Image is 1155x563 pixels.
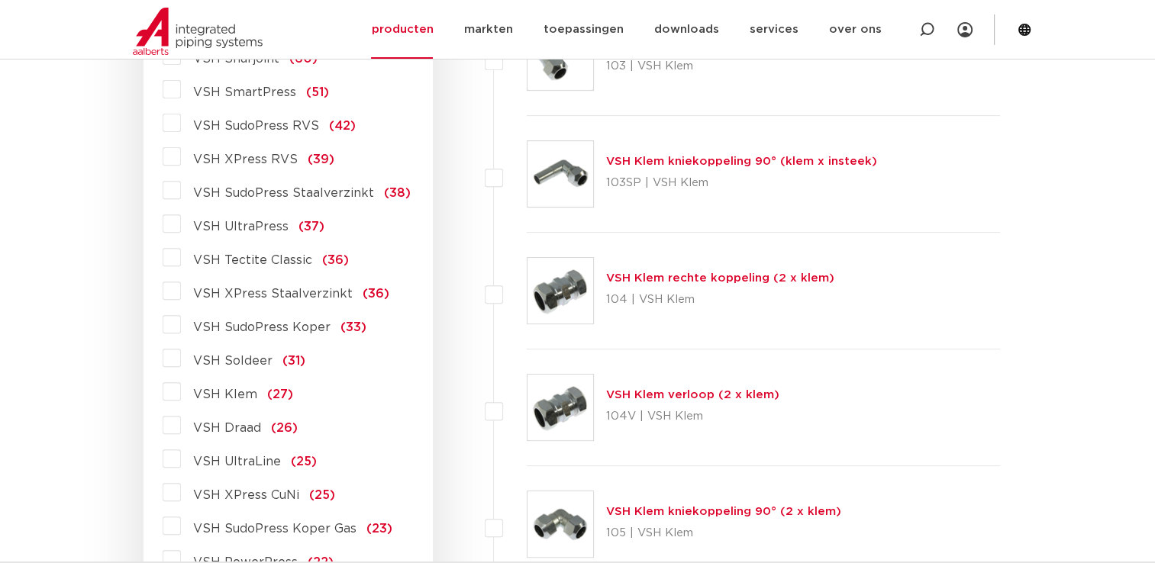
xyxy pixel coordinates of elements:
span: (27) [267,388,293,401]
span: (60) [289,53,318,65]
span: (39) [308,153,334,166]
p: 104 | VSH Klem [606,288,834,312]
span: (23) [366,523,392,535]
p: 105 | VSH Klem [606,521,841,545]
span: (33) [340,321,366,333]
span: (38) [384,187,411,199]
img: Thumbnail for VSH Klem kniekoppeling 90° (klem x insteek) [527,141,593,207]
span: (31) [282,355,305,367]
a: VSH Klem rechte koppeling (2 x klem) [606,272,834,284]
span: VSH XPress CuNi [193,489,299,501]
img: Thumbnail for VSH Klem verloop (2 x klem) [527,375,593,440]
span: VSH SudoPress RVS [193,120,319,132]
a: VSH Klem kniekoppeling 90° (klem x insteek) [606,156,877,167]
span: VSH UltraPress [193,220,289,233]
a: VSH Klem kniekoppeling 90° (2 x klem) [606,506,841,517]
span: (25) [291,455,317,468]
p: 104V | VSH Klem [606,404,779,429]
span: VSH Draad [193,422,261,434]
a: VSH Klem verloop (2 x klem) [606,389,779,401]
span: VSH Tectite Classic [193,254,312,266]
span: (42) [329,120,356,132]
span: (25) [309,489,335,501]
p: 103SP | VSH Klem [606,171,877,195]
span: VSH XPress RVS [193,153,298,166]
span: VSH Soldeer [193,355,273,367]
span: VSH XPress Staalverzinkt [193,288,353,300]
span: VSH UltraLine [193,455,281,468]
span: (51) [306,86,329,98]
span: (36) [363,288,389,300]
p: 103 | VSH Klem [606,54,965,79]
span: VSH SudoPress Koper Gas [193,523,357,535]
span: VSH SudoPress Koper [193,321,331,333]
span: VSH Klem [193,388,257,401]
span: VSH SmartPress [193,86,296,98]
span: VSH Shurjoint [193,53,279,65]
img: Thumbnail for VSH Klem rechte koppeling (2 x klem) [527,258,593,323]
span: VSH SudoPress Staalverzinkt [193,187,374,199]
span: (36) [322,254,349,266]
span: (37) [298,220,324,233]
img: Thumbnail for VSH Klem kniekoppeling 90° (2 x klem) [527,491,593,557]
span: (26) [271,422,298,434]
